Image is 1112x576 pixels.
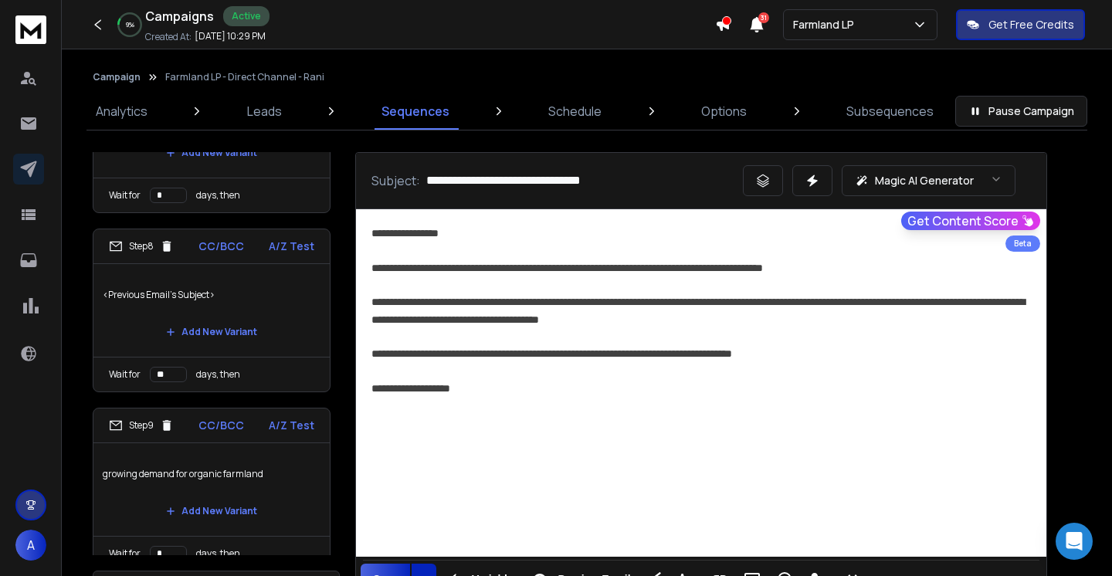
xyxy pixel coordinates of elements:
div: Step 9 [109,418,174,432]
span: 31 [758,12,769,23]
p: days, then [196,368,240,381]
p: Leads [247,102,282,120]
p: Wait for [109,368,141,381]
li: Step9CC/BCCA/Z Testgrowing demand for organic farmlandAdd New VariantWait fordays, then [93,408,331,571]
a: Schedule [539,93,611,130]
p: days, then [196,547,240,560]
a: Sequences [372,93,459,130]
p: Wait for [109,547,141,560]
p: growing demand for organic farmland [103,452,320,496]
div: Beta [1005,235,1040,252]
button: Campaign [93,71,141,83]
p: Options [701,102,747,120]
img: logo [15,15,46,44]
p: Farmland LP - Direct Channel - Rani [165,71,324,83]
p: Farmland LP [793,17,860,32]
p: Subject: [371,171,420,190]
button: Add New Variant [154,137,270,168]
p: A/Z Test [269,239,314,254]
a: Options [692,93,756,130]
p: Wait for [109,189,141,202]
p: <Previous Email's Subject> [103,273,320,317]
p: Sequences [381,102,449,120]
button: A [15,530,46,561]
button: Add New Variant [154,317,270,347]
h1: Campaigns [145,7,214,25]
p: Schedule [548,102,602,120]
button: Magic AI Generator [842,165,1015,196]
p: CC/BCC [198,418,244,433]
p: CC/BCC [198,239,244,254]
p: Get Free Credits [988,17,1074,32]
a: Subsequences [837,93,943,130]
p: Magic AI Generator [875,173,974,188]
div: Step 8 [109,239,174,253]
p: 9 % [126,20,134,29]
p: days, then [196,189,240,202]
p: [DATE] 10:29 PM [195,30,266,42]
a: Leads [238,93,291,130]
div: Active [223,6,270,26]
button: Get Content Score [901,212,1040,230]
div: Open Intercom Messenger [1056,523,1093,560]
p: Subsequences [846,102,934,120]
button: Pause Campaign [955,96,1087,127]
p: A/Z Test [269,418,314,433]
p: Analytics [96,102,147,120]
li: Step8CC/BCCA/Z Test<Previous Email's Subject>Add New VariantWait fordays, then [93,229,331,392]
button: Get Free Credits [956,9,1085,40]
p: Created At: [145,31,192,43]
a: Analytics [86,93,157,130]
button: Add New Variant [154,496,270,527]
